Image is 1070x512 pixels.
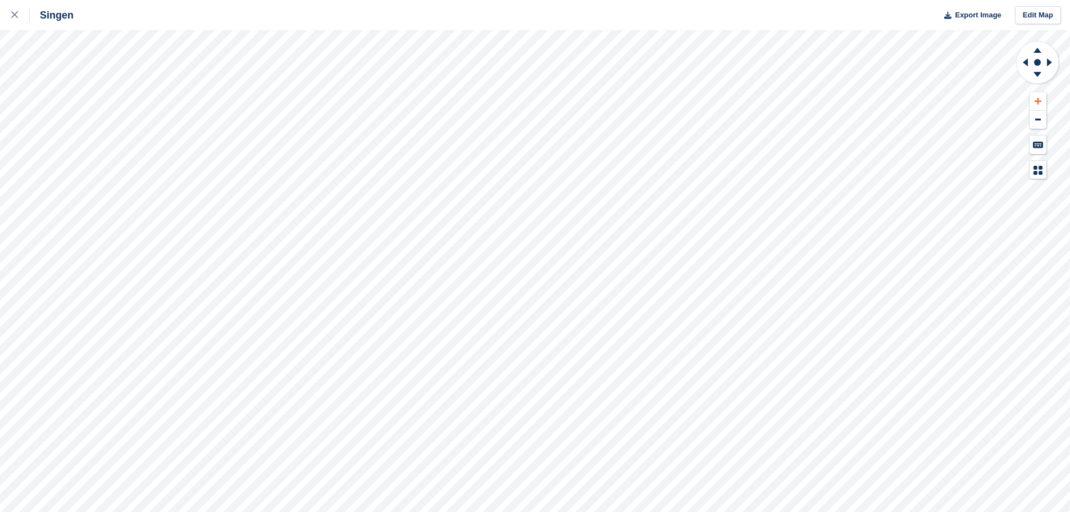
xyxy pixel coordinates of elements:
div: Singen [30,8,74,22]
button: Zoom In [1030,92,1046,111]
button: Keyboard Shortcuts [1030,135,1046,154]
span: Export Image [955,10,1001,21]
button: Map Legend [1030,161,1046,179]
button: Zoom Out [1030,111,1046,129]
a: Edit Map [1015,6,1061,25]
button: Export Image [937,6,1001,25]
